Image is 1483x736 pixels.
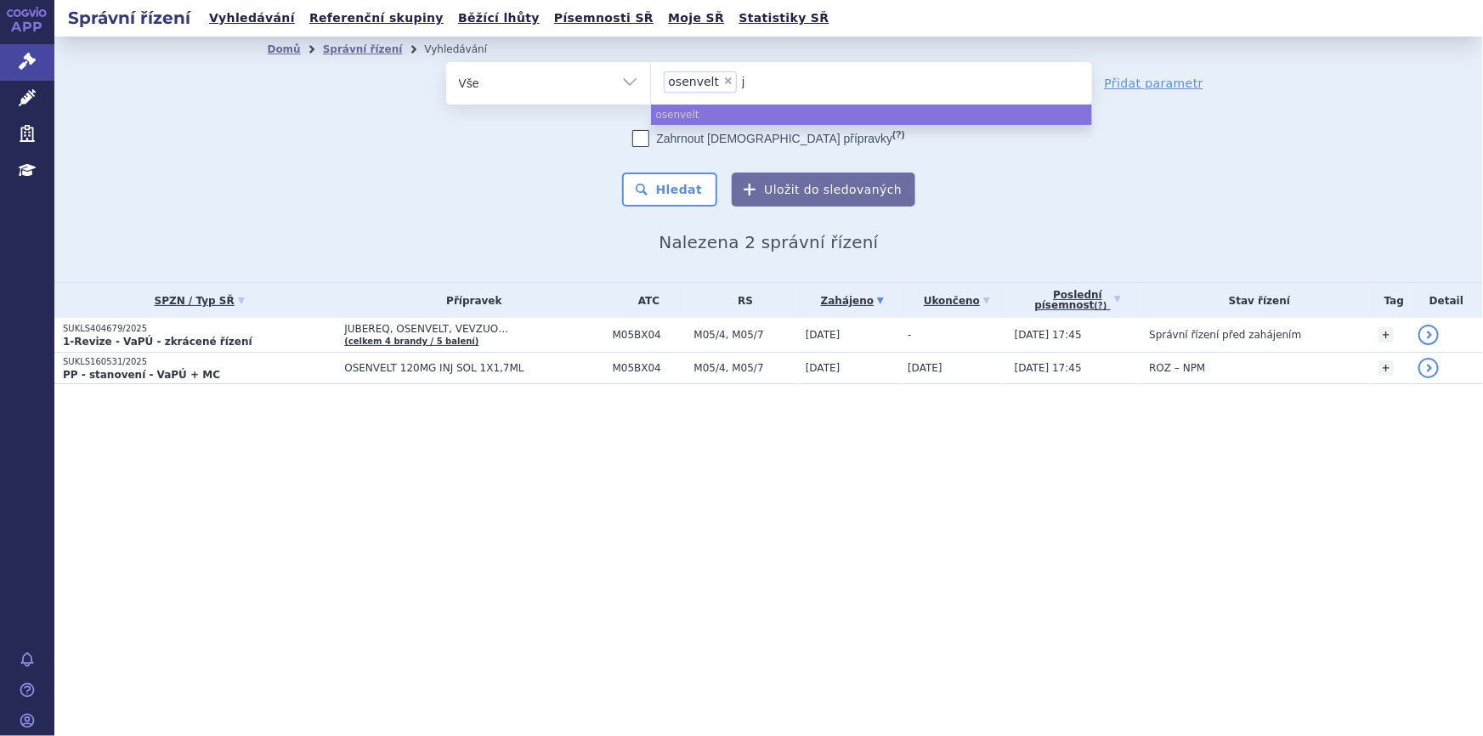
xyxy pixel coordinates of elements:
[663,7,729,30] a: Moje SŘ
[336,283,603,318] th: Přípravek
[806,362,841,374] span: [DATE]
[1410,283,1483,318] th: Detail
[723,76,733,86] span: ×
[742,71,751,92] input: osenvelt
[54,6,204,30] h2: Správní řízení
[453,7,545,30] a: Běžící lhůty
[549,7,659,30] a: Písemnosti SŘ
[892,129,904,140] abbr: (?)
[323,43,403,55] a: Správní řízení
[1378,360,1394,376] a: +
[1105,75,1204,92] a: Přidat parametr
[613,329,686,341] span: M05BX04
[806,289,899,313] a: Zahájeno
[1149,362,1205,374] span: ROZ – NPM
[1015,329,1082,341] span: [DATE] 17:45
[304,7,449,30] a: Referenční skupiny
[686,283,797,318] th: RS
[1378,327,1394,343] a: +
[1418,325,1439,345] a: detail
[344,362,603,374] span: OSENVELT 120MG INJ SOL 1X1,7ML
[732,173,915,207] button: Uložit do sledovaných
[613,362,686,374] span: M05BX04
[63,289,336,313] a: SPZN / Typ SŘ
[63,336,252,348] strong: 1-Revize - VaPÚ - zkrácené řízení
[63,356,336,368] p: SUKLS160531/2025
[1149,329,1301,341] span: Správní řízení před zahájením
[424,37,509,62] li: Vyhledávání
[908,362,942,374] span: [DATE]
[908,329,911,341] span: -
[1370,283,1410,318] th: Tag
[694,362,797,374] span: M05/4, M05/7
[63,323,336,335] p: SUKLS404679/2025
[632,130,904,147] label: Zahrnout [DEMOGRAPHIC_DATA] přípravky
[669,76,720,88] span: osenvelt
[1015,362,1082,374] span: [DATE] 17:45
[344,337,478,346] a: (celkem 4 brandy / 5 balení)
[694,329,797,341] span: M05/4, M05/7
[1015,283,1141,318] a: Poslednípísemnost(?)
[659,232,878,252] span: Nalezena 2 správní řízení
[622,173,718,207] button: Hledat
[344,323,603,335] span: JUBEREQ, OSENVELT, VEVZUO…
[1095,301,1107,311] abbr: (?)
[1418,358,1439,378] a: detail
[733,7,834,30] a: Statistiky SŘ
[204,7,300,30] a: Vyhledávání
[268,43,301,55] a: Domů
[604,283,686,318] th: ATC
[806,329,841,341] span: [DATE]
[1141,283,1369,318] th: Stav řízení
[908,289,1006,313] a: Ukončeno
[63,369,220,381] strong: PP - stanovení - VaPÚ + MC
